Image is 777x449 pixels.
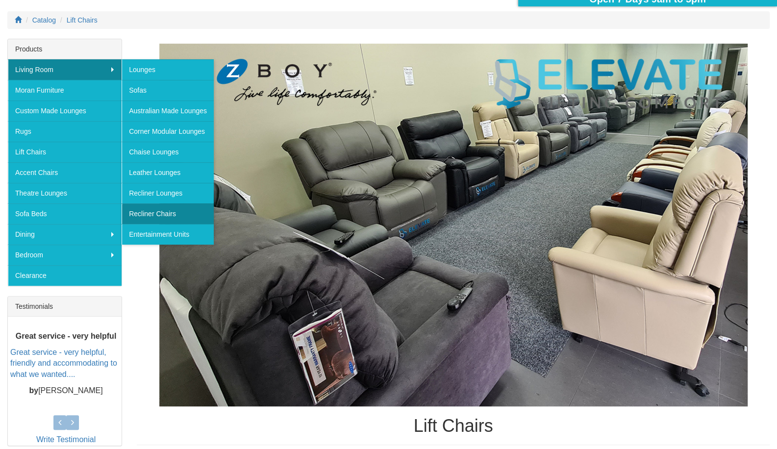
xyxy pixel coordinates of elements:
a: Write Testimonial [36,435,96,444]
a: Custom Made Lounges [8,100,122,121]
b: Great service - very helpful [16,332,116,340]
a: Corner Modular Lounges [122,121,214,142]
a: Sofa Beds [8,203,122,224]
a: Recliner Chairs [122,203,214,224]
a: Moran Furniture [8,80,122,100]
a: Australian Made Lounges [122,100,214,121]
img: Lift Chairs [159,44,748,406]
a: Catalog [32,16,56,24]
a: Lift Chairs [8,142,122,162]
a: Lounges [122,59,214,80]
a: Entertainment Units [122,224,214,245]
a: Leather Lounges [122,162,214,183]
a: Dining [8,224,122,245]
div: Testimonials [8,297,122,317]
h1: Lift Chairs [137,416,770,436]
a: Sofas [122,80,214,100]
div: Products [8,39,122,59]
a: Living Room [8,59,122,80]
a: Recliner Lounges [122,183,214,203]
a: Rugs [8,121,122,142]
a: Bedroom [8,245,122,265]
a: Accent Chairs [8,162,122,183]
a: Clearance [8,265,122,286]
a: Chaise Lounges [122,142,214,162]
p: [PERSON_NAME] [10,385,122,397]
a: Lift Chairs [67,16,98,24]
b: by [29,386,38,395]
a: Great service - very helpful, friendly and accommodating to what we wanted.... [10,348,117,378]
a: Theatre Lounges [8,183,122,203]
